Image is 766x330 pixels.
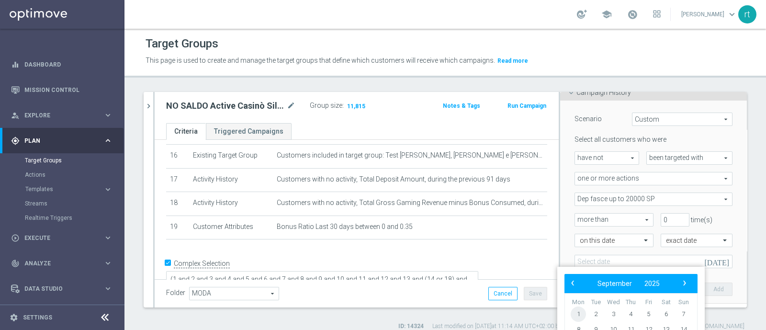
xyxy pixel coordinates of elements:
[704,283,732,296] button: Add
[166,289,185,297] label: Folder
[574,136,666,143] lable: Select all customers who were
[11,111,103,120] div: Explore
[146,37,218,51] h1: Target Groups
[488,287,518,300] button: Cancel
[11,86,113,94] button: Mission Control
[25,196,124,211] div: Streams
[507,101,547,111] button: Run Campaign
[641,307,656,322] span: 5
[11,285,113,293] button: Data Studio keyboard_arrow_right
[24,113,103,118] span: Explore
[24,286,103,292] span: Data Studio
[661,234,732,247] ng-select: exact date
[24,77,113,102] a: Mission Control
[738,5,756,23] div: rt
[277,151,543,159] span: Customers included in target group: Test [PERSON_NAME], [PERSON_NAME] e [PERSON_NAME]
[103,111,113,120] i: keyboard_arrow_right
[310,102,342,110] label: Group size
[189,168,273,192] td: Activity History
[24,52,113,77] a: Dashboard
[657,298,675,307] th: weekday
[605,298,622,307] th: weekday
[567,277,690,290] bs-datepicker-navigation-view: ​ ​ ​
[678,277,690,290] button: ›
[25,214,100,222] a: Realtime Triggers
[25,200,100,207] a: Streams
[189,192,273,216] td: Activity History
[166,192,189,216] td: 18
[676,307,691,322] span: 7
[146,57,495,64] span: This page is used to create and manage the target groups that define which customers will receive...
[25,182,124,196] div: Templates
[25,153,124,168] div: Target Groups
[11,77,113,102] div: Mission Control
[189,144,273,168] td: Existing Target Group
[11,137,113,145] button: gps_fixed Plan keyboard_arrow_right
[23,315,52,320] a: Settings
[11,284,103,293] div: Data Studio
[640,298,657,307] th: weekday
[24,235,103,241] span: Execute
[524,287,547,300] button: Save
[11,137,103,145] div: Plan
[11,234,20,242] i: play_circle_outline
[346,102,366,112] span: 11,815
[566,277,579,289] span: ‹
[691,216,712,224] span: time(s)
[11,259,20,268] i: track_changes
[622,298,640,307] th: weekday
[25,157,100,164] a: Target Groups
[496,56,529,66] button: Read more
[166,216,189,239] td: 19
[25,186,103,192] div: Templates
[25,168,124,182] div: Actions
[277,223,413,231] span: Bonus Ratio Last 30 days between 0 and 0.35
[658,307,674,322] span: 6
[11,259,103,268] div: Analyze
[638,277,666,290] button: 2025
[277,175,510,183] span: Customers with no activity, Total Deposit Amount, during the previous 91 days
[567,277,579,290] button: ‹
[10,313,18,322] i: settings
[342,102,344,110] label: :
[166,168,189,192] td: 17
[166,123,206,140] a: Criteria
[675,298,692,307] th: weekday
[24,301,100,327] a: Optibot
[606,307,621,322] span: 3
[704,255,732,265] i: [DATE]
[678,277,691,289] span: ›
[103,259,113,268] i: keyboard_arrow_right
[727,9,737,20] span: keyboard_arrow_down
[103,233,113,242] i: keyboard_arrow_right
[574,255,732,268] input: Select date
[103,284,113,293] i: keyboard_arrow_right
[277,199,543,207] span: Customers with no activity, Total Gross Gaming Revenue minus Bonus Consumed, during the previous ...
[601,9,612,20] span: school
[11,60,20,69] i: equalizer
[144,92,153,120] button: chevron_right
[11,137,20,145] i: gps_fixed
[11,52,113,77] div: Dashboard
[11,112,113,119] button: person_search Explore keyboard_arrow_right
[587,298,605,307] th: weekday
[25,171,100,179] a: Actions
[25,186,94,192] span: Templates
[623,307,639,322] span: 4
[11,61,113,68] button: equalizer Dashboard
[144,102,153,111] i: chevron_right
[11,234,103,242] div: Execute
[166,144,189,168] td: 16
[591,277,638,290] button: September
[644,280,660,287] span: 2025
[11,260,113,267] button: track_changes Analyze keyboard_arrow_right
[174,259,230,268] label: Complex Selection
[588,307,604,322] span: 2
[189,216,273,239] td: Customer Attributes
[24,138,103,144] span: Plan
[11,234,113,242] button: play_circle_outline Execute keyboard_arrow_right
